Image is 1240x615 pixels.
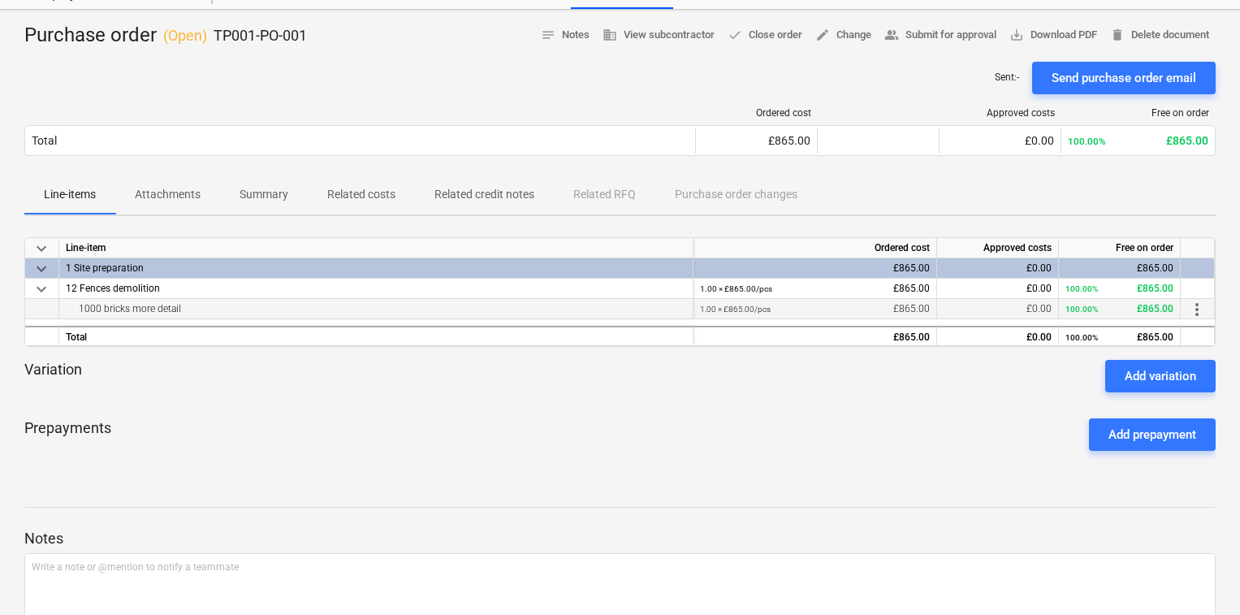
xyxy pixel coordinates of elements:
[32,259,51,279] span: keyboard_arrow_down
[1104,23,1216,48] button: Delete document
[878,23,1003,48] button: Submit for approval
[44,186,96,203] p: Line-items
[693,238,937,258] div: Ordered cost
[32,239,51,258] span: keyboard_arrow_down
[1065,284,1098,293] small: 100.00%
[700,299,930,319] div: £865.00
[1052,67,1196,89] div: Send purchase order email
[946,107,1055,119] div: Approved costs
[1003,23,1104,48] button: Download PDF
[815,26,871,45] span: Change
[1065,305,1098,314] small: 100.00%
[1068,134,1208,147] div: £865.00
[944,299,1052,319] div: £0.00
[944,327,1052,348] div: £0.00
[66,258,686,278] div: 1 Site preparation
[700,305,771,314] small: 1.00 × £865.00 / pcs
[66,299,686,318] div: 1000 bricks more detail
[1089,418,1216,451] button: Add prepayment
[1065,299,1173,319] div: £865.00
[1108,424,1196,445] div: Add prepayment
[1159,537,1240,615] iframe: Chat Widget
[937,238,1059,258] div: Approved costs
[603,28,617,42] span: business
[700,284,772,293] small: 1.00 × £865.00 / pcs
[1009,26,1097,45] span: Download PDF
[24,529,1216,548] p: Notes
[700,327,930,348] div: £865.00
[163,26,207,45] p: ( Open )
[24,360,82,392] p: Variation
[1068,136,1106,147] small: 100.00%
[240,186,288,203] p: Summary
[603,26,715,45] span: View subcontractor
[995,71,1019,84] p: Sent : -
[24,418,111,451] p: Prepayments
[1065,258,1173,279] div: £865.00
[214,26,307,45] p: TP001-PO-001
[59,238,693,258] div: Line-item
[1059,238,1181,258] div: Free on order
[1068,107,1209,119] div: Free on order
[32,279,51,299] span: keyboard_arrow_down
[59,326,693,346] div: Total
[809,23,878,48] button: Change
[944,258,1052,279] div: £0.00
[884,26,996,45] span: Submit for approval
[1032,62,1216,94] button: Send purchase order email
[434,186,534,203] p: Related credit notes
[1110,28,1125,42] span: delete
[884,28,899,42] span: people_alt
[728,26,802,45] span: Close order
[721,23,809,48] button: Close order
[700,258,930,279] div: £865.00
[728,28,742,42] span: done
[32,134,57,147] div: Total
[596,23,721,48] button: View subcontractor
[1009,28,1024,42] span: save_alt
[700,279,930,299] div: £865.00
[815,28,830,42] span: edit
[1125,366,1196,387] div: Add variation
[946,134,1054,147] div: £0.00
[135,186,201,203] p: Attachments
[327,186,395,203] p: Related costs
[1187,300,1207,319] span: more_vert
[24,23,307,49] div: Purchase order
[1065,333,1098,342] small: 100.00%
[1065,327,1173,348] div: £865.00
[702,134,810,147] div: £865.00
[534,23,596,48] button: Notes
[1065,279,1173,299] div: £865.00
[702,107,811,119] div: Ordered cost
[541,28,555,42] span: notes
[66,283,160,294] span: 12 Fences demolition
[1105,360,1216,392] button: Add variation
[541,26,590,45] span: Notes
[944,279,1052,299] div: £0.00
[1110,26,1209,45] span: Delete document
